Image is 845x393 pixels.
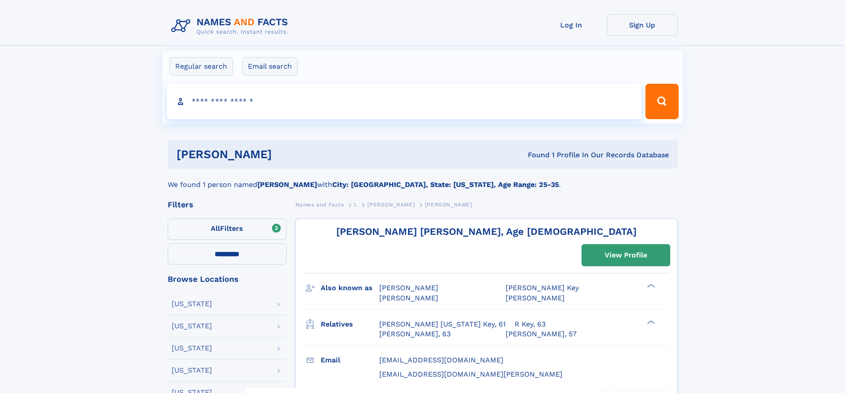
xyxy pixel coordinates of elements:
[379,370,562,378] span: [EMAIL_ADDRESS][DOMAIN_NAME][PERSON_NAME]
[295,199,344,210] a: Names and Facts
[536,14,607,36] a: Log In
[354,199,358,210] a: L
[169,57,233,76] label: Regular search
[605,245,647,265] div: View Profile
[645,319,656,325] div: ❯
[379,356,503,364] span: [EMAIL_ADDRESS][DOMAIN_NAME]
[379,329,451,339] a: [PERSON_NAME], 63
[257,180,317,189] b: [PERSON_NAME]
[242,57,298,76] label: Email search
[336,226,637,237] a: [PERSON_NAME] [PERSON_NAME], Age [DEMOGRAPHIC_DATA]
[506,294,565,302] span: [PERSON_NAME]
[354,202,358,208] span: L
[168,201,287,209] div: Filters
[645,283,656,289] div: ❯
[332,180,559,189] b: City: [GEOGRAPHIC_DATA], State: [US_STATE], Age Range: 25-35
[167,84,642,119] input: search input
[168,169,678,190] div: We found 1 person named with .
[379,294,438,302] span: [PERSON_NAME]
[367,202,415,208] span: [PERSON_NAME]
[582,245,670,266] a: View Profile
[321,317,379,332] h3: Relatives
[172,367,212,374] div: [US_STATE]
[506,284,579,292] span: [PERSON_NAME] Key
[168,14,295,38] img: Logo Names and Facts
[506,329,577,339] a: [PERSON_NAME], 57
[367,199,415,210] a: [PERSON_NAME]
[168,275,287,283] div: Browse Locations
[379,319,506,329] a: [PERSON_NAME] [US_STATE] Key, 61
[515,319,546,329] a: R Key, 63
[168,218,287,240] label: Filters
[400,150,669,160] div: Found 1 Profile In Our Records Database
[177,149,400,160] h1: [PERSON_NAME]
[607,14,678,36] a: Sign Up
[321,280,379,296] h3: Also known as
[645,84,678,119] button: Search Button
[172,323,212,330] div: [US_STATE]
[172,345,212,352] div: [US_STATE]
[172,300,212,307] div: [US_STATE]
[211,224,220,233] span: All
[379,284,438,292] span: [PERSON_NAME]
[425,202,472,208] span: [PERSON_NAME]
[321,353,379,368] h3: Email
